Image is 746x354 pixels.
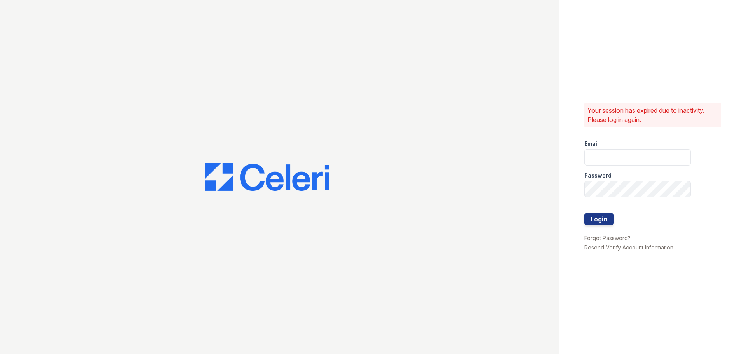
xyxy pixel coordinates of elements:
label: Email [584,140,599,148]
label: Password [584,172,612,180]
p: Your session has expired due to inactivity. Please log in again. [587,106,718,124]
a: Forgot Password? [584,235,631,241]
a: Resend Verify Account Information [584,244,673,251]
button: Login [584,213,614,225]
img: CE_Logo_Blue-a8612792a0a2168367f1c8372b55b34899dd931a85d93a1a3d3e32e68fde9ad4.png [205,163,329,191]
